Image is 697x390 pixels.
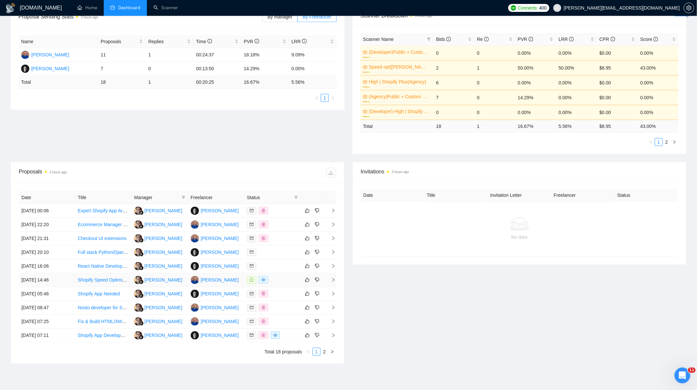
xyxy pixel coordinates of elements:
span: LRR [292,39,307,44]
td: 0 [474,75,515,90]
td: 0 [474,45,515,60]
img: gigradar-bm.png [139,210,144,215]
span: info-circle [611,37,615,42]
span: crown [363,94,368,99]
td: 0 [146,62,193,76]
div: [PERSON_NAME] [201,290,239,297]
td: 11 [98,48,146,62]
button: like [303,276,311,284]
td: 18 [98,76,146,89]
span: dislike [315,208,320,213]
span: info-circle [484,37,489,42]
span: right [326,208,336,213]
td: 50.00% [515,60,556,75]
span: dislike [315,319,320,324]
td: 00:24:37 [193,48,241,62]
a: AU[PERSON_NAME] [191,222,239,227]
a: Fix & Build HTML/XML/Video Sitemaps + Schema Markup for Shopify Plus Site [78,319,239,324]
img: gigradar-bm.png [139,224,144,229]
button: like [303,304,311,312]
img: MA [134,234,142,243]
a: AU[PERSON_NAME] [191,277,239,282]
td: [DATE] 21:31 [19,232,75,246]
td: 1 [146,48,193,62]
div: [PERSON_NAME] [201,221,239,228]
span: like [305,319,310,324]
th: Freelancer [188,191,244,204]
div: [PERSON_NAME] [144,290,182,297]
a: homeHome [77,5,97,11]
li: Previous Page [313,94,321,102]
span: info-circle [255,39,259,44]
img: BM [191,290,199,298]
span: mail [250,333,254,337]
td: 18 [433,120,474,133]
li: Previous Page [647,138,655,146]
time: 3 hours ago [49,170,67,174]
img: BM [191,262,199,270]
span: Status [247,194,292,201]
time: 3 hours ago [415,14,432,18]
span: info-circle [529,37,533,42]
span: dislike [315,333,320,338]
span: PVR [518,37,533,42]
button: dislike [313,221,321,228]
span: info-circle [654,37,658,42]
span: Proposal Sending Stats [18,13,262,21]
td: 1 [474,60,515,75]
iframe: Intercom live chat [675,368,690,383]
td: 16.67 % [241,76,289,89]
span: left [307,350,311,354]
img: BM [191,207,199,215]
a: AU[PERSON_NAME] [191,305,239,310]
img: gigradar-bm.png [139,321,144,326]
td: 14.29% [515,90,556,105]
a: Nosto developer for Shopify [78,305,135,310]
th: Date [19,191,75,204]
td: 0.00% [638,90,679,105]
div: [PERSON_NAME] [144,207,182,214]
a: 1 [313,348,320,355]
th: Name [18,35,98,48]
img: gigradar-bm.png [139,335,144,340]
button: dislike [313,317,321,325]
li: 1 [313,348,321,356]
span: info-circle [569,37,574,42]
button: dislike [313,207,321,215]
img: gigradar-bm.png [139,293,144,298]
span: dislike [315,291,320,296]
span: crown [363,65,368,69]
span: mail [250,223,254,226]
td: 0 [433,45,474,60]
time: 3 hours ago [392,170,409,174]
a: 2 [321,348,328,355]
a: BM[PERSON_NAME] [191,291,239,296]
td: 14.29% [241,62,289,76]
td: $0.00 [597,75,638,90]
button: right [671,138,679,146]
a: MA[PERSON_NAME] [134,208,182,213]
img: MA [134,221,142,229]
a: MA[PERSON_NAME] [134,222,182,227]
span: PVR [244,39,259,44]
button: left [313,94,321,102]
td: $0.00 [597,90,638,105]
span: filter [293,193,299,202]
td: 5.56 % [289,76,337,89]
img: upwork-logo.png [511,5,516,11]
button: download [326,167,336,178]
li: 2 [321,348,328,356]
a: MA[PERSON_NAME] [134,263,182,268]
a: setting [684,5,694,11]
span: filter [181,195,185,199]
span: LRR [559,37,574,42]
a: Shopify Speed Optimization (Homepage + 2 PDPs) [78,277,182,283]
div: [PERSON_NAME] [201,235,239,242]
th: Freelancer [551,189,615,202]
img: AU [191,234,199,243]
button: dislike [313,276,321,284]
li: Next Page [328,348,336,356]
span: Scanner Name [363,37,394,42]
span: dislike [315,305,320,310]
a: BM[PERSON_NAME] [21,66,69,71]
